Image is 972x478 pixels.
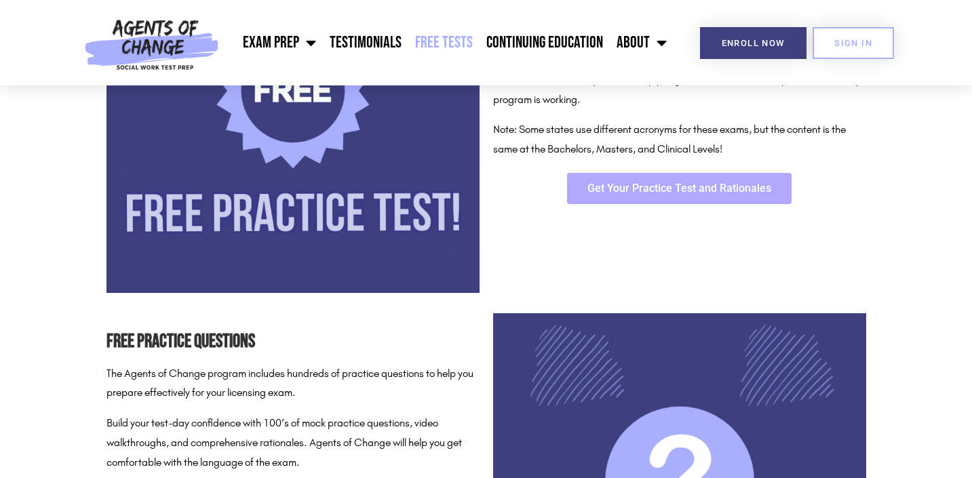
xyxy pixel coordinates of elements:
span: Get Your Practice Test and Rationales [587,183,771,194]
span: Enroll Now [722,39,785,47]
h2: Free Practice Questions [106,327,480,357]
a: Get Your Practice Test and Rationales [567,173,792,204]
p: Note: Some states use different acronyms for these exams, but the content is the same at the Bach... [493,120,866,159]
a: Free Tests [408,26,480,60]
a: SIGN IN [813,27,894,59]
a: Exam Prep [236,26,323,60]
a: Testimonials [323,26,408,60]
a: About [610,26,674,60]
p: Build your test-day confidence with 100’s of mock practice questions, video walkthroughs, and com... [106,414,480,472]
p: The Agents of Change program includes hundreds of practice questions to help you prepare effectiv... [106,364,480,403]
a: Continuing Education [480,26,610,60]
span: SIGN IN [834,39,872,47]
nav: Menu [225,26,674,60]
a: Enroll Now [700,27,806,59]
